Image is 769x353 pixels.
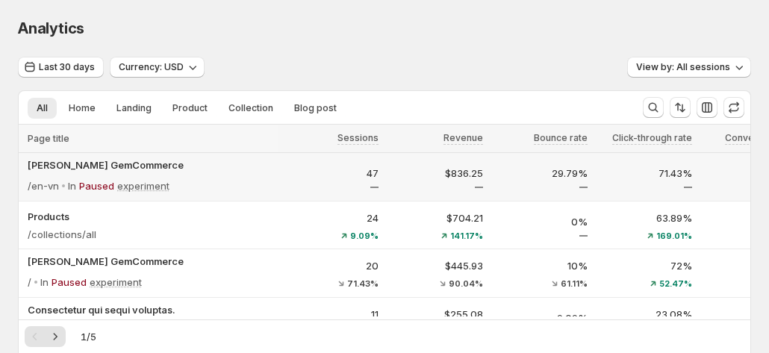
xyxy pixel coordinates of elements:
[387,307,483,322] p: $255.08
[492,258,588,273] p: 10%
[450,231,483,240] span: 141.17%
[39,61,95,73] span: Last 30 days
[81,329,96,344] span: 1 / 5
[45,326,66,347] button: Next
[110,57,205,78] button: Currency: USD
[449,279,483,288] span: 90.04%
[28,209,274,224] button: Products
[492,214,588,229] p: 0%
[18,57,104,78] button: Last 30 days
[40,275,49,290] p: In
[347,279,379,288] span: 71.43%
[597,258,692,273] p: 72%
[228,102,273,114] span: Collection
[534,132,588,144] span: Bounce rate
[670,97,691,118] button: Sort the results
[28,275,31,290] p: /
[172,102,208,114] span: Product
[283,210,379,225] p: 24
[492,166,588,181] p: 29.79%
[68,178,76,193] p: In
[28,254,274,269] button: [PERSON_NAME] GemCommerce
[283,258,379,273] p: 20
[28,227,96,242] p: /collections/all
[636,61,730,73] span: View by: All sessions
[37,102,48,114] span: All
[28,157,274,172] button: [PERSON_NAME] GemCommerce
[283,166,379,181] p: 47
[69,102,96,114] span: Home
[117,178,169,193] p: experiment
[25,326,66,347] nav: Pagination
[387,166,483,181] p: $836.25
[597,307,692,322] p: 23.08%
[492,310,588,325] p: 9.09%
[443,132,483,144] span: Revenue
[387,258,483,273] p: $445.93
[28,133,69,145] span: Page title
[656,231,692,240] span: 169.01%
[561,279,588,288] span: 61.11%
[116,102,152,114] span: Landing
[28,302,274,317] button: Consectetur qui sequi voluptas.
[627,57,751,78] button: View by: All sessions
[18,19,84,37] span: Analytics
[79,178,114,193] p: Paused
[52,275,87,290] p: Paused
[612,132,692,144] span: Click-through rate
[283,307,379,322] p: 11
[387,210,483,225] p: $704.21
[337,132,379,144] span: Sessions
[659,279,692,288] span: 52.47%
[28,178,59,193] p: /en-vn
[597,166,692,181] p: 71.43%
[597,210,692,225] p: 63.89%
[90,275,142,290] p: experiment
[294,102,337,114] span: Blog post
[643,97,664,118] button: Search and filter results
[119,61,184,73] span: Currency: USD
[350,231,379,240] span: 9.09%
